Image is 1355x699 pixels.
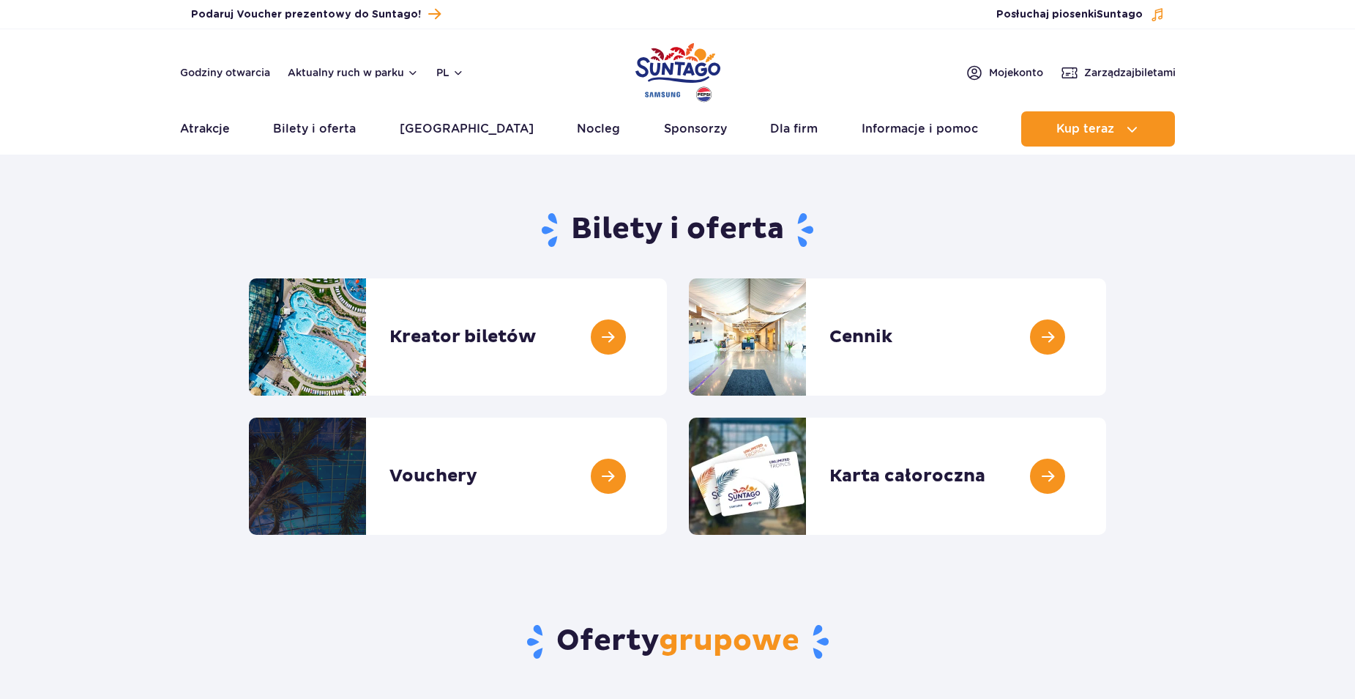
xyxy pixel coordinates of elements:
[664,111,727,147] a: Sponsorzy
[996,7,1165,22] button: Posłuchaj piosenkiSuntago
[249,211,1106,249] h1: Bilety i oferta
[989,65,1043,80] span: Moje konto
[191,7,421,22] span: Podaruj Voucher prezentowy do Suntago!
[249,623,1106,661] h2: Oferty
[770,111,818,147] a: Dla firm
[400,111,534,147] a: [GEOGRAPHIC_DATA]
[180,111,230,147] a: Atrakcje
[1056,122,1114,136] span: Kup teraz
[1084,65,1176,80] span: Zarządzaj biletami
[1097,10,1143,20] span: Suntago
[862,111,978,147] a: Informacje i pomoc
[996,7,1143,22] span: Posłuchaj piosenki
[288,67,419,78] button: Aktualny ruch w parku
[659,623,799,659] span: grupowe
[436,65,464,80] button: pl
[273,111,356,147] a: Bilety i oferta
[1061,64,1176,81] a: Zarządzajbiletami
[191,4,441,24] a: Podaruj Voucher prezentowy do Suntago!
[1021,111,1175,147] button: Kup teraz
[180,65,270,80] a: Godziny otwarcia
[966,64,1043,81] a: Mojekonto
[635,37,720,104] a: Park of Poland
[577,111,620,147] a: Nocleg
